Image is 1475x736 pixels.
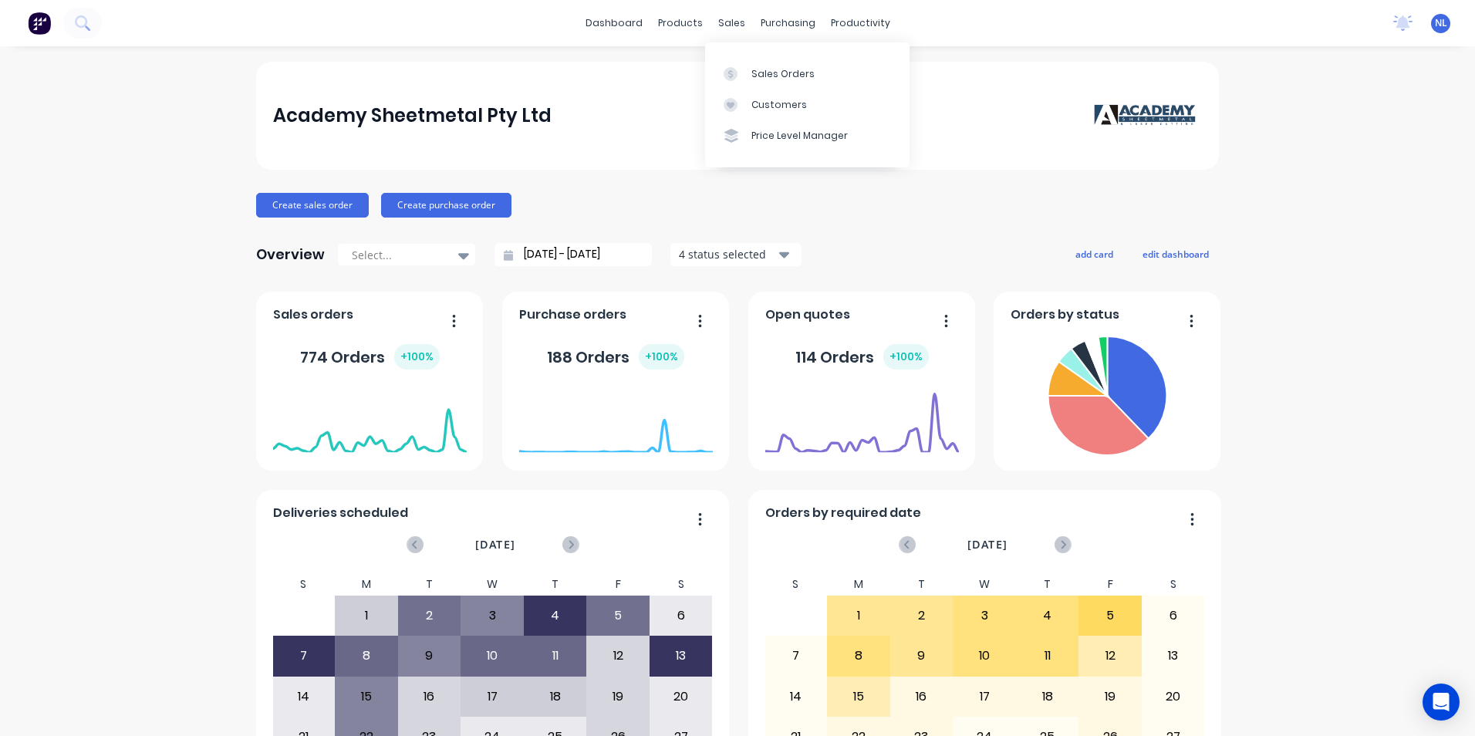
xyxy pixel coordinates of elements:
div: 7 [273,636,335,675]
span: Orders by status [1011,306,1119,324]
div: 16 [399,677,461,716]
div: 10 [461,636,523,675]
div: 10 [954,636,1015,675]
div: 20 [650,677,712,716]
div: Academy Sheetmetal Pty Ltd [273,100,552,131]
div: sales [710,12,753,35]
div: 2 [891,596,953,635]
span: Sales orders [273,306,353,324]
div: T [1016,573,1079,596]
div: M [335,573,398,596]
div: 4 status selected [679,246,776,262]
div: S [1142,573,1205,596]
div: 20 [1143,677,1204,716]
div: + 100 % [394,344,440,370]
div: Price Level Manager [751,129,848,143]
div: 13 [1143,636,1204,675]
div: 12 [587,636,649,675]
div: S [650,573,713,596]
div: 15 [336,677,397,716]
img: Academy Sheetmetal Pty Ltd [1094,104,1202,127]
button: edit dashboard [1132,244,1219,264]
div: 5 [1079,596,1141,635]
div: T [890,573,954,596]
div: 17 [954,677,1015,716]
img: Factory [28,12,51,35]
div: Overview [256,239,325,270]
div: 14 [273,677,335,716]
span: Open quotes [765,306,850,324]
div: + 100 % [639,344,684,370]
div: 8 [336,636,397,675]
div: 11 [525,636,586,675]
div: 18 [1017,677,1078,716]
div: 11 [1017,636,1078,675]
div: Customers [751,98,807,112]
div: 2 [399,596,461,635]
div: 3 [954,596,1015,635]
div: 7 [765,636,827,675]
div: F [1078,573,1142,596]
button: Create sales order [256,193,369,218]
div: 6 [1143,596,1204,635]
div: 15 [828,677,889,716]
div: products [650,12,710,35]
div: Open Intercom Messenger [1423,684,1460,721]
div: T [398,573,461,596]
a: Price Level Manager [705,120,910,151]
div: 1 [336,596,397,635]
div: 16 [891,677,953,716]
div: 188 Orders [547,344,684,370]
a: Customers [705,89,910,120]
div: 17 [461,677,523,716]
div: 114 Orders [795,344,929,370]
div: Sales Orders [751,67,815,81]
div: T [524,573,587,596]
div: 5 [587,596,649,635]
div: W [953,573,1016,596]
button: add card [1065,244,1123,264]
div: productivity [823,12,898,35]
div: 13 [650,636,712,675]
span: NL [1435,16,1447,30]
div: 6 [650,596,712,635]
div: 14 [765,677,827,716]
div: 19 [1079,677,1141,716]
div: S [272,573,336,596]
div: 8 [828,636,889,675]
div: 9 [399,636,461,675]
button: Create purchase order [381,193,511,218]
a: Sales Orders [705,58,910,89]
a: dashboard [578,12,650,35]
div: W [461,573,524,596]
span: [DATE] [475,536,515,553]
div: S [765,573,828,596]
div: F [586,573,650,596]
button: 4 status selected [670,243,802,266]
div: 12 [1079,636,1141,675]
span: [DATE] [967,536,1008,553]
div: purchasing [753,12,823,35]
div: 4 [525,596,586,635]
div: 774 Orders [300,344,440,370]
span: Purchase orders [519,306,626,324]
div: 19 [587,677,649,716]
div: 3 [461,596,523,635]
div: 4 [1017,596,1078,635]
div: + 100 % [883,344,929,370]
div: 9 [891,636,953,675]
div: 18 [525,677,586,716]
div: 1 [828,596,889,635]
div: M [827,573,890,596]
